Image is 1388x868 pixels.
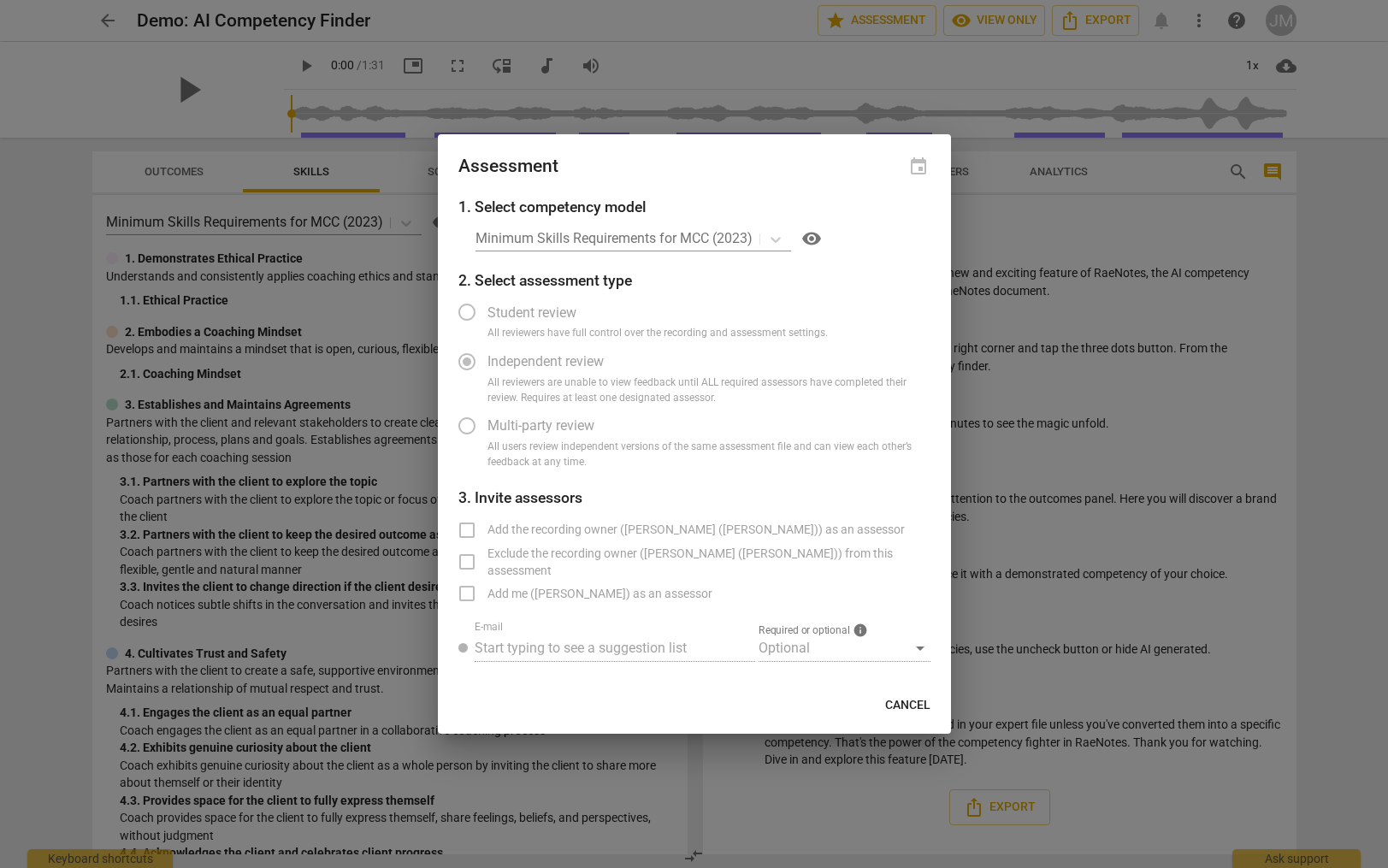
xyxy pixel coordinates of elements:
[791,225,825,252] a: Help
[475,623,503,633] label: E-mail
[487,545,917,580] span: Exclude the recording owner ([PERSON_NAME] ([PERSON_NAME])) from this assessment
[487,351,604,371] span: Independent review
[885,697,930,714] span: Cancel
[801,228,822,249] span: visibility
[458,269,930,292] h3: 2. Select assessment type
[487,303,576,322] span: Student review
[487,416,594,435] span: Multi-party review
[852,623,867,638] span: info
[487,585,712,603] span: Add me ([PERSON_NAME]) as an assessor
[798,225,825,252] button: Help
[487,375,917,405] span: All reviewers are unable to view feedback until ALL required assessors have completed their revie...
[487,440,917,469] span: All users review independent versions of the same assessment file and can view each other’s feedb...
[759,635,930,662] div: Optional
[487,521,905,539] span: Add the recording owner ([PERSON_NAME] ([PERSON_NAME])) as an assessor
[871,689,944,720] button: Cancel
[458,292,930,469] div: Assessment type
[475,635,755,662] input: Start typing to see a suggestion list
[487,326,828,341] span: All reviewers have full control over the recording and assessment settings.
[759,626,850,636] span: Required or optional
[458,487,930,509] h3: People will receive a link to the document to review.
[458,196,930,218] h3: 1. Select competency model
[458,156,558,177] div: Assessment
[458,631,475,652] span: Review status: new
